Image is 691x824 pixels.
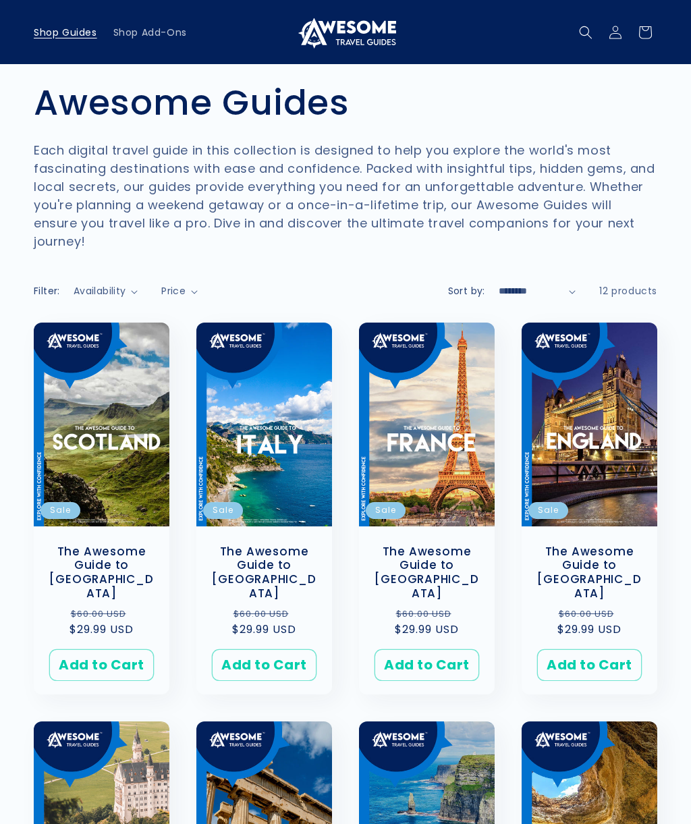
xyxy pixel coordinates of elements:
[375,649,479,681] button: Add to Cart
[34,141,657,250] p: Each digital travel guide in this collection is designed to help you explore the world's most fas...
[212,649,316,681] button: Add to Cart
[571,18,601,47] summary: Search
[74,284,126,298] span: Availability
[161,284,186,298] span: Price
[74,284,138,298] summary: Availability (0 selected)
[113,26,187,38] span: Shop Add-Ons
[161,284,198,298] summary: Price
[210,545,319,601] a: The Awesome Guide to [GEOGRAPHIC_DATA]
[26,18,105,47] a: Shop Guides
[448,284,485,298] label: Sort by:
[49,649,154,681] button: Add to Cart
[34,284,60,298] h2: Filter:
[34,81,657,124] h1: Awesome Guides
[34,26,97,38] span: Shop Guides
[599,284,657,298] span: 12 products
[535,545,644,601] a: The Awesome Guide to [GEOGRAPHIC_DATA]
[295,16,396,49] img: Awesome Travel Guides
[105,18,195,47] a: Shop Add-Ons
[372,545,481,601] a: The Awesome Guide to [GEOGRAPHIC_DATA]
[290,11,402,53] a: Awesome Travel Guides
[47,545,156,601] a: The Awesome Guide to [GEOGRAPHIC_DATA]
[537,649,642,681] button: Add to Cart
